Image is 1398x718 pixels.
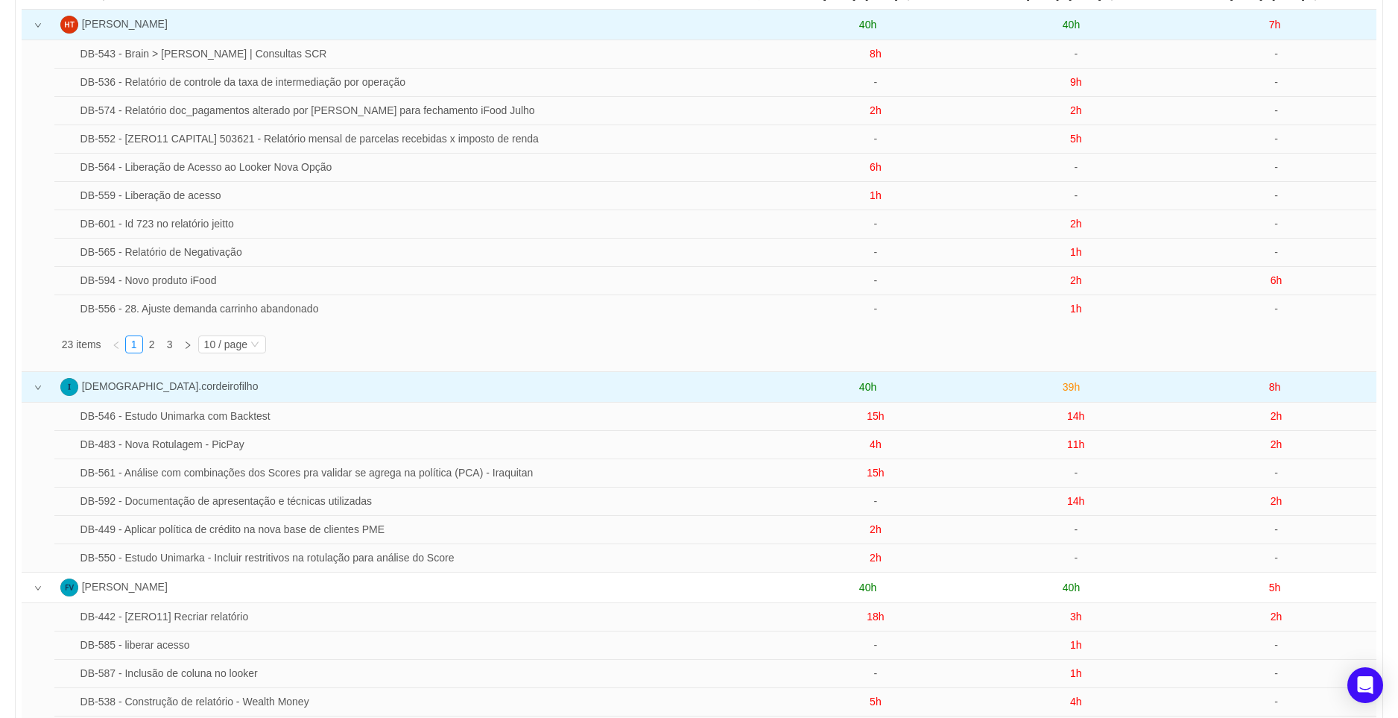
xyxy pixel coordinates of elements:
span: 40h [1063,582,1080,593]
li: 1 [125,336,143,353]
span: 1h [1070,303,1082,315]
td: DB-552 - [ZERO11 CAPITAL] 503621 - Relatório mensal de parcelas recebidas x imposto de renda [75,125,776,154]
span: 2h [870,552,882,564]
span: - [1274,303,1278,315]
span: - [874,667,878,679]
span: - [874,133,878,145]
td: DB-543 - Brain > Serasa Agro | Consultas SCR [75,40,776,69]
span: 5h [870,696,882,708]
li: 2 [143,336,161,353]
span: 6h [870,161,882,173]
span: - [1274,161,1278,173]
span: - [1274,104,1278,116]
span: 15h [867,410,884,422]
span: - [1274,76,1278,88]
span: - [874,76,878,88]
span: 15h [867,467,884,479]
i: icon: down [34,22,42,29]
td: DB-574 - Relatório doc_pagamentos alterado por Miranda para fechamento iFood Julho [75,97,776,125]
li: Next Page [179,336,197,353]
td: DB-585 - liberar acesso [75,632,776,660]
span: - [1274,523,1278,535]
span: 1h [1070,667,1082,679]
span: 18h [867,611,884,623]
span: 1h [1070,246,1082,258]
span: 1h [870,189,882,201]
td: DB-536 - Relatório de controle da taxa de intermediação por operação [75,69,776,97]
i: icon: down [250,340,259,350]
span: 11h [1067,438,1084,450]
span: - [1074,467,1078,479]
span: - [1274,696,1278,708]
span: - [1274,667,1278,679]
span: 2h [870,104,882,116]
span: - [874,303,878,315]
a: 2 [144,336,160,353]
span: - [1274,467,1278,479]
span: 2h [1271,410,1282,422]
td: DB-561 - Análise com combinações dos Scores pra validar se agrega na política (PCA) - Iraquitan [75,459,776,488]
td: DB-587 - Inclusão de coluna no looker [75,660,776,688]
span: 40h [859,381,876,393]
span: - [874,274,878,286]
span: 14h [1067,495,1084,507]
span: - [1074,48,1078,60]
span: - [1074,523,1078,535]
td: DB-564 - Liberação de Acesso ao Looker Nova Opção [75,154,776,182]
span: - [1274,246,1278,258]
td: DB-550 - Estudo Unimarka - Incluir restritivos na rotulação para análise do Score [75,544,776,572]
span: 4h [870,438,882,450]
span: 8h [1269,381,1281,393]
span: 4h [1070,696,1082,708]
span: - [1274,189,1278,201]
i: icon: right [183,341,192,350]
td: DB-601 - Id 723 no relatório jeitto [75,210,776,239]
td: DB-556 - 28. Ajuste demanda carrinho abandonado [75,295,776,323]
div: 10 / page [204,336,247,353]
span: - [1274,552,1278,564]
i: icon: down [34,384,42,391]
span: - [1074,189,1078,201]
span: 5h [1269,582,1281,593]
span: - [874,495,878,507]
td: DB-594 - Novo produto iFood [75,267,776,295]
span: 2h [1271,611,1282,623]
i: icon: down [34,585,42,592]
td: DB-592 - Documentação de apresentação e técnicas utilizadas [75,488,776,516]
span: 2h [1070,218,1082,230]
li: 23 items [62,336,101,353]
span: - [1074,552,1078,564]
div: Open Intercom Messenger [1347,667,1383,703]
span: 40h [859,582,876,593]
a: 3 [162,336,178,353]
img: I [60,378,78,396]
span: 2h [1271,495,1282,507]
i: icon: left [112,341,121,350]
span: 1h [1070,639,1082,651]
span: 3h [1070,611,1082,623]
span: - [1274,218,1278,230]
span: - [1274,48,1278,60]
span: 6h [1271,274,1282,286]
span: 2h [1070,104,1082,116]
span: - [874,639,878,651]
span: 14h [1067,410,1084,422]
img: HT [60,16,78,34]
span: - [1274,133,1278,145]
td: DB-559 - Liberação de acesso [75,182,776,210]
td: DB-565 - Relatório de Negativação [75,239,776,267]
span: 8h [870,48,882,60]
span: - [1274,639,1278,651]
img: FV [60,579,78,596]
span: - [1074,161,1078,173]
td: DB-538 - Construção de relatório - Wealth Money [75,688,776,717]
li: Previous Page [107,336,125,353]
td: DB-442 - [ZERO11] Recriar relatório [75,603,776,632]
td: DB-483 - Nova Rotulagem - PicPay [75,431,776,459]
span: 2h [1070,274,1082,286]
span: 40h [1063,19,1080,31]
span: 9h [1070,76,1082,88]
span: [PERSON_NAME] [82,18,168,30]
td: DB-546 - Estudo Unimarka com Backtest [75,403,776,431]
span: - [874,246,878,258]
